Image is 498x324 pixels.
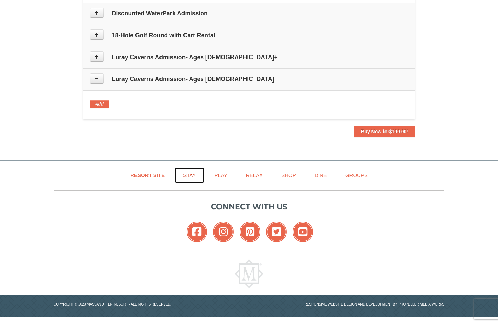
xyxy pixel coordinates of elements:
[354,126,415,137] button: Buy Now for$100.00!
[54,201,444,212] p: Connect with us
[122,167,173,183] a: Resort Site
[361,129,408,134] strong: Buy Now for !
[175,167,204,183] a: Stay
[48,302,249,307] p: Copyright © 2023 Massanutten Resort - All Rights Reserved.
[389,129,407,134] span: $100.00
[90,76,408,83] h4: Luray Caverns Admission- Ages [DEMOGRAPHIC_DATA]
[337,167,376,183] a: Groups
[235,259,263,288] img: Massanutten Resort Logo
[273,167,305,183] a: Shop
[90,32,408,39] h4: 18-Hole Golf Round with Cart Rental
[90,54,408,61] h4: Luray Caverns Admission- Ages [DEMOGRAPHIC_DATA]+
[206,167,236,183] a: Play
[90,10,408,17] h4: Discounted WaterPark Admission
[90,100,109,108] button: Add
[237,167,271,183] a: Relax
[304,302,444,306] a: Responsive website design and development by Propeller Media Works
[306,167,335,183] a: Dine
